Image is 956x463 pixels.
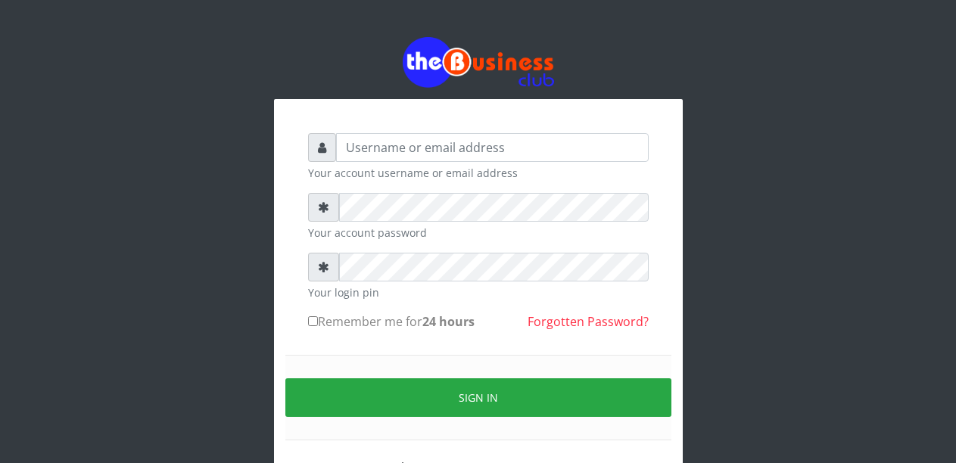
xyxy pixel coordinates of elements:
[285,378,671,417] button: Sign in
[422,313,475,330] b: 24 hours
[308,165,649,181] small: Your account username or email address
[308,225,649,241] small: Your account password
[336,133,649,162] input: Username or email address
[308,316,318,326] input: Remember me for24 hours
[308,284,649,300] small: Your login pin
[308,312,475,331] label: Remember me for
[528,313,649,330] a: Forgotten Password?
